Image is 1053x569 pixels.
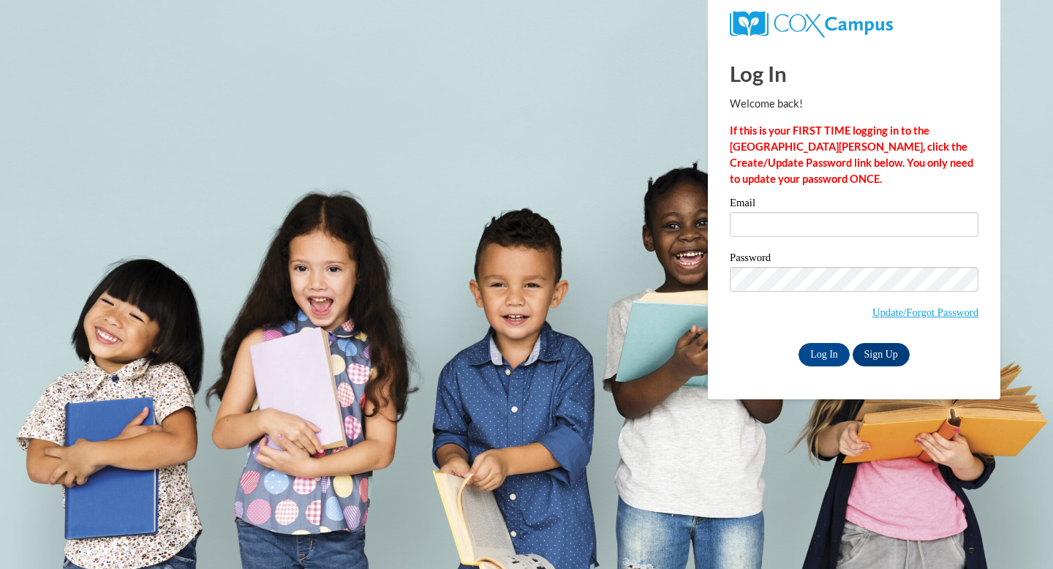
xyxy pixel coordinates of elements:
[872,306,978,318] a: Update/Forgot Password
[730,252,978,267] label: Password
[730,17,893,29] a: COX Campus
[730,59,978,88] h1: Log In
[730,96,978,112] p: Welcome back!
[730,11,893,37] img: COX Campus
[730,124,973,185] strong: If this is your FIRST TIME logging in to the [GEOGRAPHIC_DATA][PERSON_NAME], click the Create/Upd...
[799,343,850,366] input: Log In
[730,197,978,212] label: Email
[853,343,910,366] a: Sign Up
